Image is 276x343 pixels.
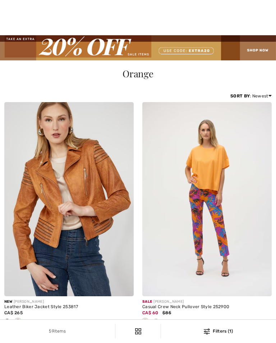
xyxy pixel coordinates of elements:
[230,93,272,99] div: : Newest
[142,102,272,296] img: Casual Crew Neck Pullover Style 252900. Apricot
[4,299,12,304] span: New
[230,93,250,99] strong: Sort By
[142,299,152,304] span: Sale
[142,310,158,315] span: CA$ 60
[13,316,23,328] div: Burnt orange
[165,328,272,334] div: Filters (1)
[49,329,54,334] span: 59
[4,310,23,315] span: CA$ 265
[142,299,272,305] div: [PERSON_NAME]
[123,67,153,80] span: Orange
[2,316,13,328] div: Plum
[162,310,171,315] span: $85
[252,291,269,309] iframe: Opens a widget where you can chat to one of our agents
[4,299,134,305] div: [PERSON_NAME]
[204,329,210,334] img: Filters
[142,305,272,310] div: Casual Crew Neck Pullover Style 252900
[4,102,134,296] img: Leather Biker Jacket Style 253817. Burnt orange
[4,305,134,310] div: Leather Biker Jacket Style 253817
[135,328,141,334] img: Filters
[140,316,151,328] div: Apricot
[151,316,161,328] div: Dune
